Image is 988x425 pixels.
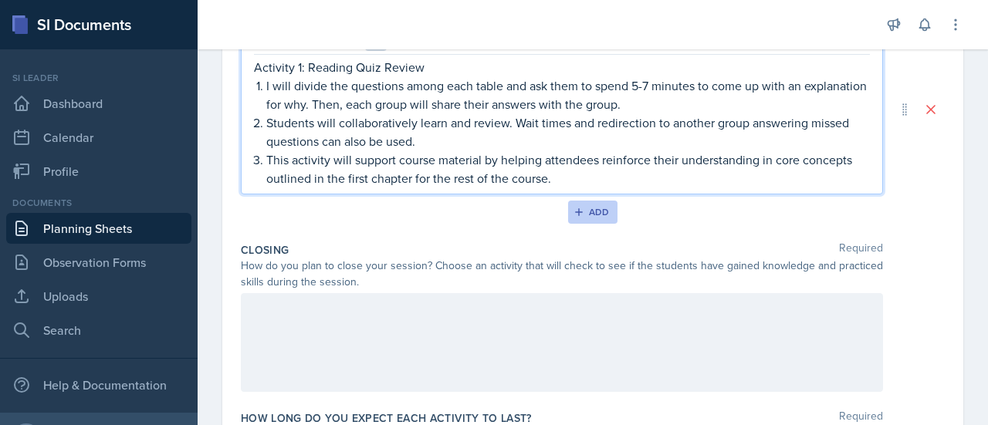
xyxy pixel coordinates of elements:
div: Add [577,206,610,218]
p: This activity will support course material by helping attendees reinforce their understanding in ... [266,150,870,187]
p: I will divide the questions among each table and ask them to spend 5-7 minutes to come up with an... [266,76,870,113]
a: Planning Sheets [6,213,191,244]
span: Required [839,242,883,258]
a: Search [6,315,191,346]
p: Students will collaboratively learn and review. Wait times and redirection to another group answe... [266,113,870,150]
a: Uploads [6,281,191,312]
a: Observation Forms [6,247,191,278]
a: Profile [6,156,191,187]
p: Activity 1: Reading Quiz Review [254,58,870,76]
div: How do you plan to close your session? Choose an activity that will check to see if the students ... [241,258,883,290]
div: Help & Documentation [6,369,191,400]
div: Si leader [6,71,191,85]
div: Documents [6,196,191,210]
a: Dashboard [6,88,191,119]
label: Closing [241,242,289,258]
button: Add [568,201,618,224]
a: Calendar [6,122,191,153]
